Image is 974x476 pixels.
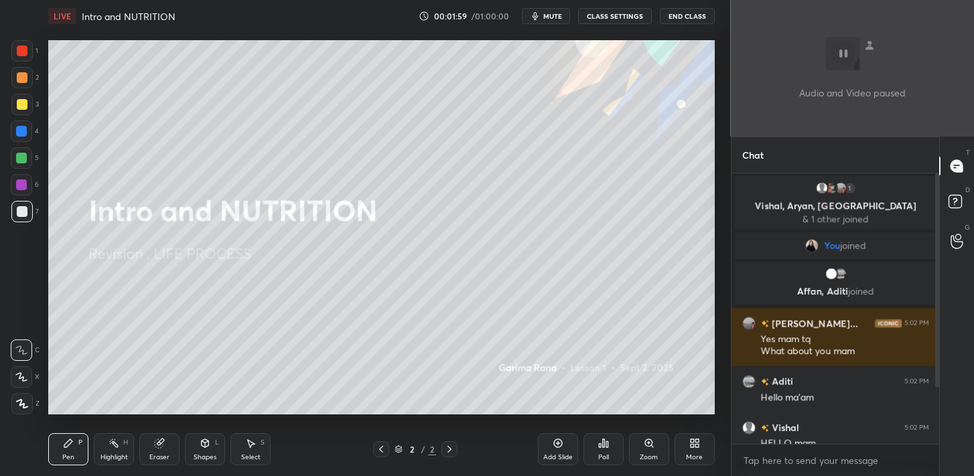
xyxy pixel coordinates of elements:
span: joined [848,285,874,297]
h6: Aditi [769,374,793,388]
div: 5:02 PM [904,378,929,386]
img: default.png [815,181,828,195]
div: L [215,439,219,446]
div: Z [11,393,40,414]
div: 2 [405,445,419,453]
p: T [966,147,970,157]
img: no-rating-badge.077c3623.svg [761,379,769,386]
div: C [11,339,40,361]
div: Add Slide [543,454,573,461]
div: Poll [598,454,609,461]
div: P [78,439,82,446]
p: G [965,222,970,232]
span: mute [543,11,562,21]
div: Highlight [100,454,128,461]
button: CLASS SETTINGS [578,8,652,24]
div: Hello ma'am [761,391,929,404]
div: 6 [11,174,39,195]
span: You [824,240,840,251]
h6: Vishal [769,420,799,434]
div: H [123,439,128,446]
div: Eraser [149,454,169,461]
p: Affan, Aditi [743,286,928,297]
div: / [421,445,425,453]
img: default.png [742,421,756,434]
div: 5:02 PM [904,424,929,432]
img: b66cc740667a4157bffabae5d27325ca.jpg [833,181,847,195]
div: 2 [428,443,436,455]
div: 7 [11,201,39,222]
div: 4 [11,121,39,142]
p: Chat [732,137,774,173]
div: S [261,439,265,446]
div: Zoom [640,454,658,461]
div: 5:02 PM [904,319,929,327]
img: b66cc740667a4157bffabae5d27325ca.jpg [742,317,756,330]
img: no-rating-badge.077c3623.svg [761,425,769,432]
div: X [11,366,40,388]
div: Pen [62,454,74,461]
div: Select [241,454,261,461]
div: 2 [11,67,39,88]
div: Yes mam tq What about you mam [761,333,929,358]
h4: Intro and NUTRITION [82,10,176,23]
img: d541d7bd8eb5408784d311b55ad5b456.jpg [833,267,847,281]
img: 263bd4893d0d45f69ecaf717666c2383.jpg [805,239,819,252]
div: 1 [11,40,38,62]
p: Vishal, Aryan, [GEOGRAPHIC_DATA] [743,200,928,211]
img: 06f1ff39ce9648d6819146b9a687975d.52294156_3 [824,181,837,195]
p: & 1 other joined [743,214,928,224]
div: HELLO mam HOW are you mam? GOOD EVENING mam [761,437,929,475]
img: iconic-dark.1390631f.png [875,319,902,327]
img: no-rating-badge.077c3623.svg [761,321,769,328]
div: 3 [11,94,39,115]
div: LIVE [48,8,76,24]
button: End Class [660,8,715,24]
div: 5 [11,147,39,169]
h6: [PERSON_NAME]... [769,316,858,330]
p: Audio and Video paused [799,86,906,100]
div: Shapes [194,454,216,461]
div: 1 [843,181,856,195]
div: grid [732,173,940,444]
p: D [965,185,970,195]
img: 3 [824,267,837,281]
button: mute [522,8,570,24]
span: joined [840,240,866,251]
div: More [686,454,703,461]
img: d541d7bd8eb5408784d311b55ad5b456.jpg [742,375,756,388]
